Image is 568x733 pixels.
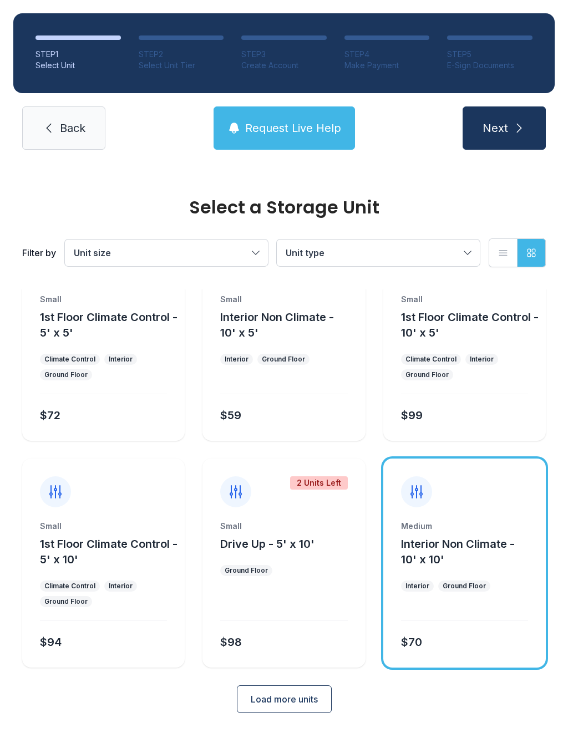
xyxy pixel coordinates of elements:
div: Climate Control [44,582,95,591]
button: Unit type [277,240,480,266]
div: Medium [401,521,528,532]
div: STEP 3 [241,49,327,60]
div: STEP 1 [35,49,121,60]
button: Interior Non Climate - 10' x 5' [220,309,361,340]
div: Create Account [241,60,327,71]
div: Interior [109,355,133,364]
span: 1st Floor Climate Control - 5' x 10' [40,537,177,566]
div: Climate Control [405,355,457,364]
div: Ground Floor [262,355,305,364]
span: Load more units [251,693,318,706]
span: Interior Non Climate - 10' x 10' [401,537,515,566]
button: Drive Up - 5' x 10' [220,536,315,552]
div: Small [401,294,528,305]
div: Select Unit [35,60,121,71]
div: $94 [40,634,62,650]
div: Filter by [22,246,56,259]
div: $70 [401,634,422,650]
span: Unit type [286,247,324,258]
div: $98 [220,634,242,650]
span: Back [60,120,85,136]
div: Interior [470,355,494,364]
span: Interior Non Climate - 10' x 5' [220,310,334,339]
div: Ground Floor [443,582,486,591]
button: Unit size [65,240,268,266]
button: 1st Floor Climate Control - 5' x 5' [40,309,180,340]
div: Select Unit Tier [139,60,224,71]
button: Interior Non Climate - 10' x 10' [401,536,541,567]
div: Ground Floor [405,370,449,379]
span: Drive Up - 5' x 10' [220,537,315,551]
div: Small [220,294,347,305]
div: Select a Storage Unit [22,198,546,216]
div: $59 [220,408,241,423]
div: STEP 4 [344,49,430,60]
span: 1st Floor Climate Control - 5' x 5' [40,310,177,339]
div: Small [40,521,167,532]
div: 2 Units Left [290,476,348,490]
div: Ground Floor [44,597,88,606]
span: Next [483,120,508,136]
span: 1st Floor Climate Control - 10' x 5' [401,310,539,339]
div: Interior [405,582,429,591]
div: Make Payment [344,60,430,71]
button: 1st Floor Climate Control - 5' x 10' [40,536,180,567]
div: Small [40,294,167,305]
div: Climate Control [44,355,95,364]
span: Request Live Help [245,120,341,136]
div: STEP 5 [447,49,532,60]
span: Unit size [74,247,111,258]
div: $72 [40,408,60,423]
button: 1st Floor Climate Control - 10' x 5' [401,309,541,340]
div: Interior [225,355,248,364]
div: E-Sign Documents [447,60,532,71]
div: STEP 2 [139,49,224,60]
div: $99 [401,408,423,423]
div: Ground Floor [225,566,268,575]
div: Small [220,521,347,532]
div: Ground Floor [44,370,88,379]
div: Interior [109,582,133,591]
